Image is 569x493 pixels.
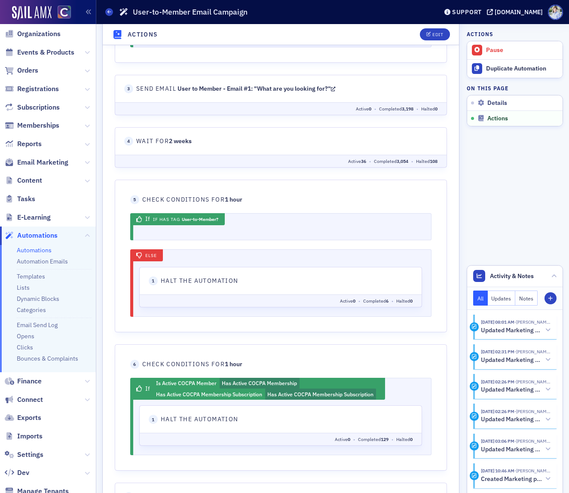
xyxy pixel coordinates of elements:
span: Halted [311,58,335,64]
div: Edit [432,32,443,37]
span: • [263,302,271,308]
a: Imports [5,432,43,441]
span: Organizations [17,29,61,39]
div: Duplicate Automation [486,65,558,73]
h1: User-to-Member Email Campaign [133,7,248,17]
a: Automations [5,231,58,240]
span: 6 [283,441,286,447]
span: Katie Foo [514,349,551,355]
span: Finance [17,377,42,386]
span: Memberships [17,121,59,130]
a: Automation Emails [17,257,68,265]
span: Halted [286,172,310,178]
button: Updated Marketing platform automation: User-to-Member Email Campaign [481,415,551,424]
h4: Actions [128,30,158,39]
time: 5/4/2023 10:46 AM [481,468,514,474]
span: Profile [548,5,563,20]
span: 815 [278,172,286,178]
time: 8/7/2024 08:01 AM [481,319,514,325]
a: Content [5,176,42,185]
a: Opens [17,332,34,340]
span: 2 weeks [66,281,89,288]
span: Email Marketing [17,158,68,167]
a: Events & Products [5,48,74,57]
a: Email Marketing [5,158,68,167]
span: Dev [17,468,29,478]
span: 1 [46,150,55,159]
span: Check Conditions For [40,339,140,348]
span: 1 [46,420,55,429]
span: Completed [260,441,286,447]
div: [DOMAIN_NAME] [495,8,543,16]
span: • [269,58,276,64]
span: 4,288 [299,58,311,64]
a: Connect [5,395,43,404]
span: Check Conditions For [40,95,137,104]
a: User to Member - Email #1: "What are you looking for?" [75,228,233,236]
img: SailAMX [12,6,52,20]
a: Bounces & Complaints [17,355,78,362]
span: User-to-Member [50,360,116,366]
span: • [269,249,276,255]
span: Exports [17,413,41,423]
span: Completed [255,172,286,178]
time: 6/15/2023 02:26 PM [481,379,514,385]
span: Registrations [17,84,59,94]
a: Tasks [5,194,35,204]
a: Email Send Log [17,321,58,329]
span: 1 hour [122,339,140,347]
span: Completed [276,58,311,64]
span: 1 [332,58,335,64]
span: Halt the automation [58,420,136,429]
time: 6/15/2023 02:31 PM [481,349,514,355]
button: All [473,291,488,306]
span: If Has tag [50,360,78,366]
div: Activity [470,412,479,421]
span: Connect [17,395,43,404]
button: Updated Marketing platform automation: User-to-Member Email Campaign [481,355,551,364]
time: 6/15/2023 02:26 PM [481,408,514,414]
div: Activity [470,441,479,450]
a: Categories [17,306,46,314]
button: Updates [488,291,516,306]
span: Content [17,176,42,185]
span: If [43,358,47,367]
span: User-to-Member [66,37,113,45]
a: Finance [5,377,42,386]
h5: Updated Marketing platform automation: User-to-Member Email Campaign [481,386,542,394]
span: Halt the automation [58,150,136,159]
span: Settings [17,450,43,459]
span: Add tags [34,37,113,46]
span: 0 [332,249,335,255]
span: Send Email [34,228,233,237]
span: 4 [21,280,31,289]
span: • [286,172,294,178]
h5: Created Marketing platform automation: User-to-Member Email Campaign [481,475,542,483]
span: Details [487,99,507,107]
button: [DOMAIN_NAME] [487,9,546,15]
h5: Updated Marketing platform automation: User-to-Member Email Campaign [481,446,542,453]
a: Lists [17,284,30,291]
a: Reports [5,139,42,149]
button: Edit [420,28,450,40]
h4: Actions [467,30,493,38]
span: 0 [266,58,269,64]
span: Activity & Notes [490,272,534,281]
span: Completed [276,249,311,255]
button: Updated Marketing platform automation: User-to-Member Email Campaign [481,385,551,394]
a: View Homepage [52,6,71,20]
a: Subscriptions [5,103,60,112]
span: Katie Foo [514,438,551,444]
span: E-Learning [17,213,51,222]
button: Created Marketing platform automation: User-to-Member Email Campaign [481,475,551,484]
span: 0 [245,172,248,178]
span: User-to-Member [79,360,113,366]
span: Actions [487,115,508,122]
div: Support [452,8,482,16]
span: • [311,58,318,64]
a: Exports [5,413,41,423]
span: 108 [327,302,335,308]
a: E-Learning [5,213,51,222]
button: Updated Marketing platform automation: User-to-Member Email Campaign [481,445,551,454]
